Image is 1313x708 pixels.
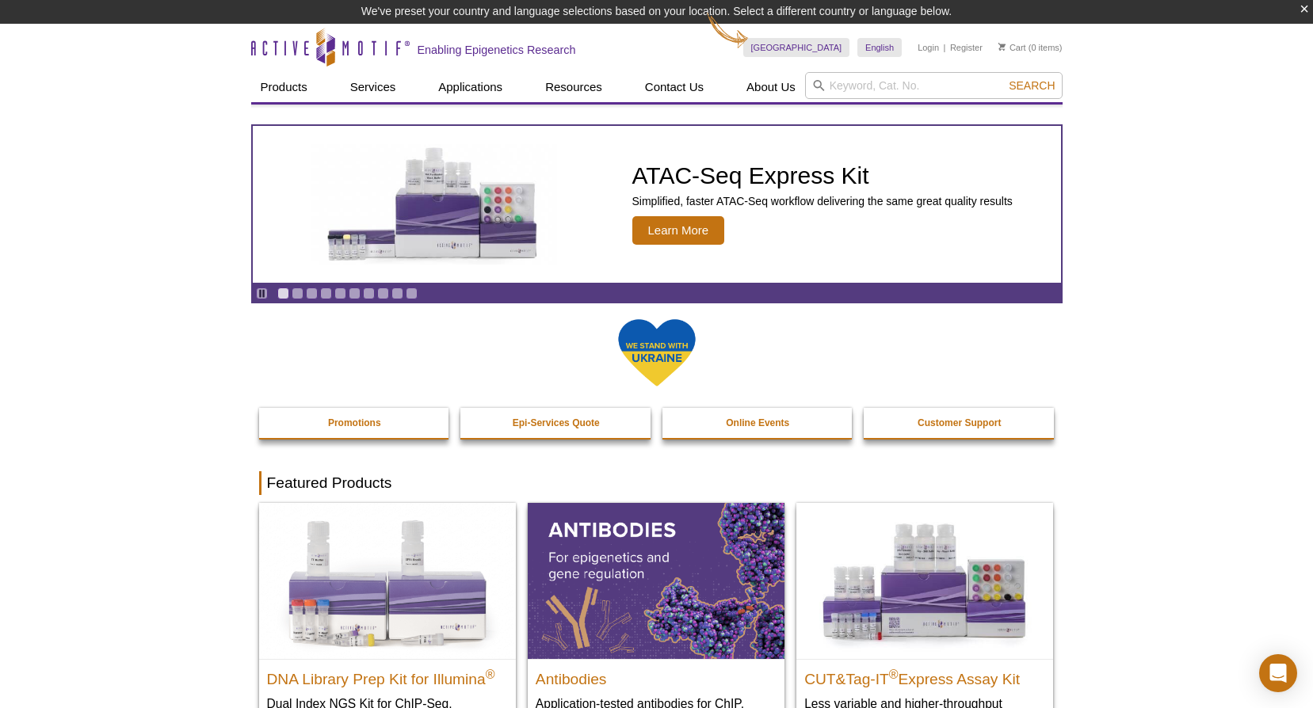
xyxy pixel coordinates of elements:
[662,408,854,438] a: Online Events
[320,287,332,299] a: Go to slide 4
[259,471,1055,495] h2: Featured Products
[950,42,983,53] a: Register
[804,664,1045,687] h2: CUT&Tag-IT Express Assay Kit
[406,287,418,299] a: Go to slide 10
[486,667,495,680] sup: ®
[796,503,1053,658] img: CUT&Tag-IT® Express Assay Kit
[259,408,451,438] a: Promotions
[460,408,652,438] a: Epi-Services Quote
[341,72,406,102] a: Services
[743,38,850,57] a: [GEOGRAPHIC_DATA]
[349,287,361,299] a: Go to slide 6
[513,417,600,428] strong: Epi-Services Quote
[267,664,508,687] h2: DNA Library Prep Kit for Illumina
[864,408,1055,438] a: Customer Support
[998,42,1026,53] a: Cart
[334,287,346,299] a: Go to slide 5
[918,42,939,53] a: Login
[998,43,1006,51] img: Your Cart
[737,72,805,102] a: About Us
[306,287,318,299] a: Go to slide 3
[256,287,268,299] a: Toggle autoplay
[857,38,902,57] a: English
[1004,78,1059,93] button: Search
[1009,79,1055,92] span: Search
[259,503,516,658] img: DNA Library Prep Kit for Illumina
[292,287,303,299] a: Go to slide 2
[528,503,784,658] img: All Antibodies
[726,417,789,428] strong: Online Events
[391,287,403,299] a: Go to slide 9
[805,72,1063,99] input: Keyword, Cat. No.
[632,164,1013,188] h2: ATAC-Seq Express Kit
[918,417,1001,428] strong: Customer Support
[429,72,512,102] a: Applications
[944,38,946,57] li: |
[253,126,1061,283] a: ATAC-Seq Express Kit ATAC-Seq Express Kit Simplified, faster ATAC-Seq workflow delivering the sam...
[328,417,381,428] strong: Promotions
[636,72,713,102] a: Contact Us
[303,144,565,265] img: ATAC-Seq Express Kit
[277,287,289,299] a: Go to slide 1
[363,287,375,299] a: Go to slide 7
[632,216,725,245] span: Learn More
[1259,654,1297,692] div: Open Intercom Messenger
[536,72,612,102] a: Resources
[251,72,317,102] a: Products
[617,318,697,388] img: We Stand With Ukraine
[253,126,1061,283] article: ATAC-Seq Express Kit
[536,664,777,687] h2: Antibodies
[889,667,899,680] sup: ®
[418,43,576,57] h2: Enabling Epigenetics Research
[632,194,1013,208] p: Simplified, faster ATAC-Seq workflow delivering the same great quality results
[998,38,1063,57] li: (0 items)
[377,287,389,299] a: Go to slide 8
[707,12,749,49] img: Change Here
